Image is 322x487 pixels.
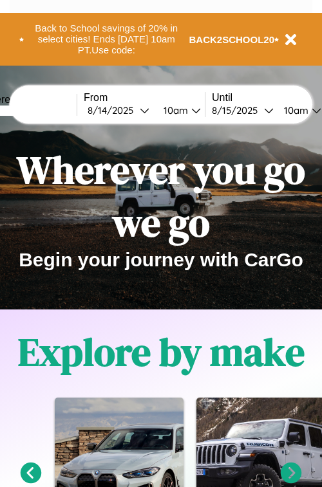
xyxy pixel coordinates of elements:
div: 10am [278,104,312,116]
div: 10am [157,104,191,116]
h1: Explore by make [18,326,305,378]
div: 8 / 14 / 2025 [88,104,140,116]
label: From [84,92,205,104]
button: 10am [153,104,205,117]
div: 8 / 15 / 2025 [212,104,264,116]
b: BACK2SCHOOL20 [189,34,275,45]
button: Back to School savings of 20% in select cities! Ends [DATE] 10am PT.Use code: [24,19,189,59]
button: 8/14/2025 [84,104,153,117]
